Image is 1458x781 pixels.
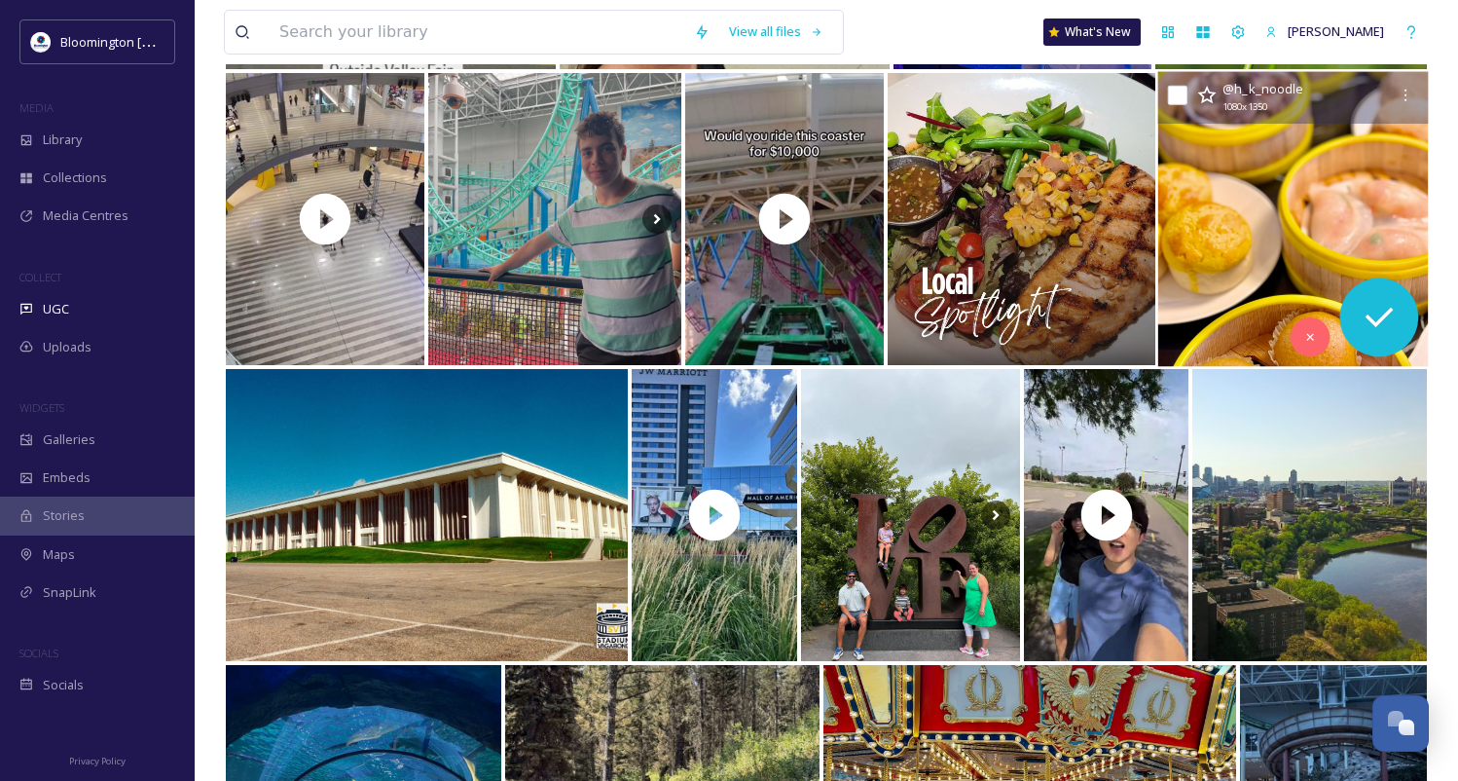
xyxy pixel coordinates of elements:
[719,13,833,51] a: View all files
[801,369,1021,661] img: Minnesota family adventure! 🦒 Loved the Zoo, Mall of America, Twins game and Family Fun #FamilyTi...
[69,755,126,767] span: Privacy Policy
[1372,695,1429,752] button: Open Chat
[43,468,91,487] span: Embeds
[1288,22,1384,40] span: [PERSON_NAME]
[43,168,107,187] span: Collections
[19,646,58,660] span: SOCIALS
[685,73,884,365] img: thumbnail
[43,583,96,602] span: SnapLink
[1256,13,1394,51] a: [PERSON_NAME]
[19,270,61,284] span: COLLECT
[226,73,424,365] img: thumbnail
[888,73,1155,365] img: Looking for your next dining adventure? #TheFenley in #BloomingtonMN is surrounded by culinary de...
[1222,100,1266,115] span: 1080 x 1350
[1019,369,1194,661] img: thumbnail
[270,11,684,54] input: Search your library
[428,73,681,365] img: Fun fun fun at Nickelodeon Universe in the Mall of America!!!! Indoor rollercoasters, Fly Over Am...
[43,300,69,318] span: UGC
[19,400,64,415] span: WIDGETS
[19,100,54,115] span: MEDIA
[43,545,75,564] span: Maps
[43,430,95,449] span: Galleries
[43,130,82,149] span: Library
[627,369,802,661] img: thumbnail
[43,506,85,525] span: Stories
[69,748,126,771] a: Privacy Policy
[43,676,84,694] span: Socials
[43,338,91,356] span: Uploads
[1222,80,1303,97] span: @ h_k_noodle
[60,32,304,51] span: Bloomington [US_STATE] Travel & Tourism
[226,369,628,661] img: 📍 Met Center, Bloomington, Minnesota — Former home of the Minnesota North Stars (NHL), Minnesota ...
[1192,369,1427,661] img: Experience everything that Bloomington and the surrounding Twin Cities has to offer from a stay t...
[1043,19,1141,46] a: What's New
[31,32,51,52] img: 429649847_804695101686009_1723528578384153789_n.jpg
[1157,72,1428,367] img: ✨ Weekend dim sum plans reserved! 🥟🍵 Freshly steamed dumplings, fluffy buns, and all your Hong Ko...
[43,206,128,225] span: Media Centres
